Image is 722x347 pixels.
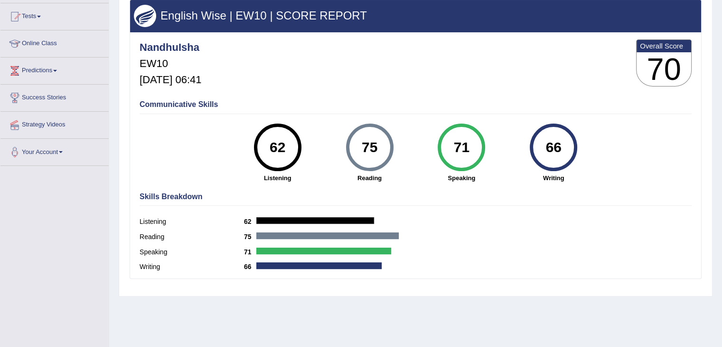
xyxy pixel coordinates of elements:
[640,42,688,50] b: Overall Score
[140,42,201,53] h4: NandhuIsha
[0,139,109,163] a: Your Account
[134,5,156,27] img: wings.png
[0,58,109,81] a: Predictions
[420,173,503,183] strong: Speaking
[0,3,109,27] a: Tests
[134,10,697,22] h3: English Wise | EW10 | SCORE REPORT
[637,52,691,87] h3: 70
[0,30,109,54] a: Online Class
[140,58,201,69] h5: EW10
[244,248,256,256] b: 71
[244,263,256,270] b: 66
[244,233,256,241] b: 75
[352,127,387,167] div: 75
[140,193,692,201] h4: Skills Breakdown
[536,127,571,167] div: 66
[260,127,295,167] div: 62
[140,262,244,272] label: Writing
[0,112,109,135] a: Strategy Videos
[140,232,244,242] label: Reading
[444,127,479,167] div: 71
[140,100,692,109] h4: Communicative Skills
[140,247,244,257] label: Speaking
[328,173,411,183] strong: Reading
[244,218,256,225] b: 62
[140,74,201,86] h5: [DATE] 06:41
[236,173,319,183] strong: Listening
[140,217,244,227] label: Listening
[0,85,109,108] a: Success Stories
[512,173,595,183] strong: Writing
